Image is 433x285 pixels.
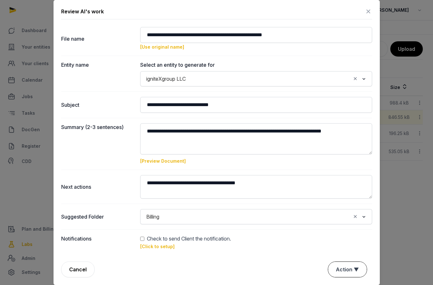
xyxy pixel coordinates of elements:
span: igniteXgroup LLC [145,74,187,83]
dt: Suggested Folder [61,209,135,224]
span: Billing [145,212,161,221]
dt: Entity name [61,61,135,86]
dt: Summary (2-3 sentences) [61,123,135,165]
dt: Next actions [61,175,135,199]
input: Search for option [162,212,351,221]
a: [Click to setup] [140,244,175,249]
span: Check to send Client the notification. [147,235,231,242]
a: [Use original name] [140,44,184,50]
button: Clear Selected [352,212,358,221]
button: Clear Selected [352,74,358,83]
div: Search for option [143,211,369,222]
a: Cancel [61,261,95,277]
label: Select an entity to generate for [140,61,372,69]
dt: File name [61,27,135,51]
div: Review AI's work [61,8,104,15]
a: [Preview Document] [140,158,186,164]
input: Search for option [189,74,351,83]
button: Action ▼ [328,262,367,277]
dt: Subject [61,97,135,113]
dt: Notifications [61,235,135,250]
div: Search for option [143,73,369,85]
